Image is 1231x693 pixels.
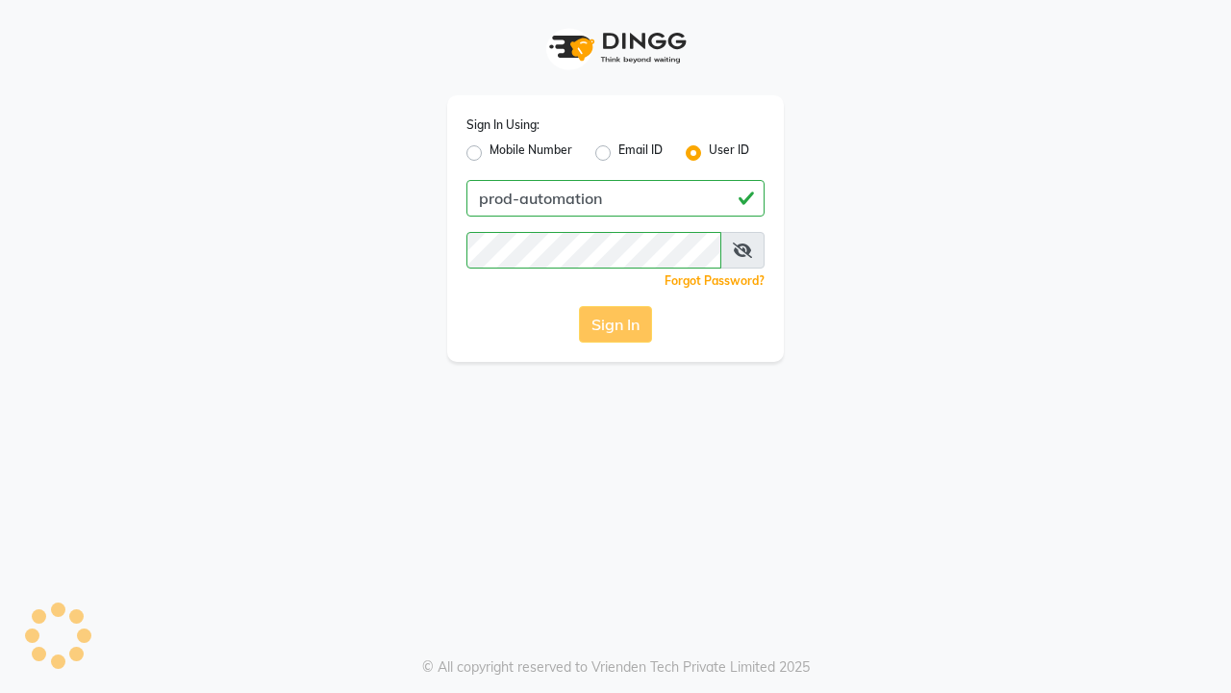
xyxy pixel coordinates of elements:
[466,232,721,269] input: Username
[709,141,749,165] label: User ID
[618,141,663,165] label: Email ID
[490,141,572,165] label: Mobile Number
[466,116,540,134] label: Sign In Using:
[539,19,692,76] img: logo1.svg
[665,273,765,288] a: Forgot Password?
[466,180,765,217] input: Username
